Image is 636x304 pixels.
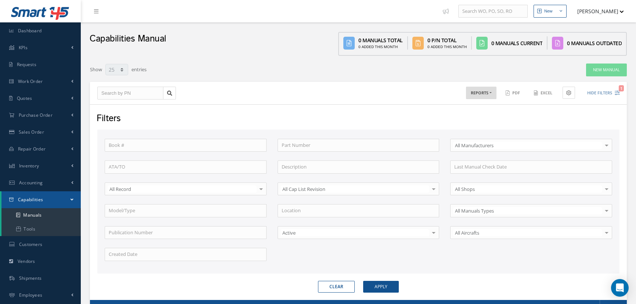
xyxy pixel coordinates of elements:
[567,39,622,47] div: 0 Manuals Outdated
[586,64,627,76] a: New Manual
[534,5,567,18] button: New
[18,28,42,34] span: Dashboard
[19,180,43,186] span: Accounting
[363,281,399,293] button: Apply
[131,63,147,73] label: entries
[105,139,267,152] input: Book #
[466,87,496,99] button: REPORTS
[18,258,35,264] span: Vendors
[19,275,42,281] span: Shipments
[18,78,43,84] span: Work Order
[453,185,602,193] span: All Shops
[97,87,163,100] input: Search by PN
[91,112,624,126] div: Filters
[90,33,166,44] h2: Capabilities Manual
[491,39,543,47] div: 0 Manuals Current
[281,185,430,193] span: All Cap List Revision
[358,36,403,44] div: 0 Manuals Total
[19,112,53,118] span: Purchase Order
[502,87,525,99] button: PDF
[108,185,257,193] span: All Record
[581,87,620,99] button: Hide Filters1
[619,85,624,91] span: 1
[90,63,102,73] label: Show
[17,95,32,101] span: Quotes
[278,204,440,217] input: Location
[19,241,43,247] span: Customers
[19,292,43,298] span: Employees
[530,87,557,99] button: Excel
[278,139,440,152] input: Part Number
[453,207,602,214] span: All Manuals Types
[1,222,81,236] a: Tools
[427,36,467,44] div: 0 P/N Total
[450,160,612,174] input: Last Manual Check Date
[278,160,440,174] input: Description
[570,4,624,18] button: [PERSON_NAME]
[611,279,629,297] div: Open Intercom Messenger
[358,44,403,50] div: 0 Added this month
[19,163,39,169] span: Inventory
[458,5,528,18] input: Search WO, PO, SO, RO
[105,160,267,174] input: ATA/TO
[105,248,267,261] input: Created Date
[453,229,602,236] span: All Aircrafts
[544,8,553,14] div: New
[427,44,467,50] div: 0 Added this month
[453,142,602,149] span: All Manufacturers
[105,226,267,239] input: Publication Number
[19,44,28,51] span: KPIs
[281,229,430,236] span: Active
[1,191,81,208] a: Capabilities
[18,196,43,203] span: Capabilities
[1,208,81,222] a: Manuals
[18,146,46,152] span: Repair Order
[19,129,44,135] span: Sales Order
[318,281,355,293] button: Clear
[17,61,36,68] span: Requests
[105,204,267,217] input: Model/Type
